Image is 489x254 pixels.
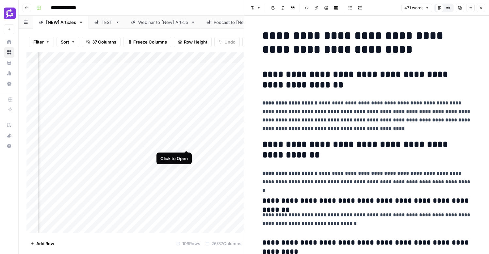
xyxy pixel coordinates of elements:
div: 106 Rows [174,238,203,249]
div: [NEW] Articles [46,19,76,26]
span: Filter [33,39,44,45]
a: [NEW] Articles [33,16,89,29]
a: Your Data [4,58,14,68]
button: Sort [57,37,79,47]
a: Podcast to [New] Article [201,16,276,29]
a: Browse [4,47,14,58]
button: Add Row [26,238,58,249]
button: 37 Columns [82,37,121,47]
button: Row Height [174,37,212,47]
a: Webinar to [New] Article [125,16,201,29]
div: 26/37 Columns [203,238,244,249]
a: AirOps Academy [4,120,14,130]
button: Workspace: Gong [4,5,14,22]
a: Usage [4,68,14,79]
a: Home [4,37,14,47]
button: Filter [29,37,54,47]
span: Freeze Columns [133,39,167,45]
div: What's new? [4,131,14,140]
span: Row Height [184,39,207,45]
div: TEST [102,19,113,26]
span: Undo [224,39,236,45]
span: 471 words [404,5,423,11]
span: Sort [61,39,69,45]
span: Add Row [36,240,54,247]
span: 37 Columns [92,39,116,45]
button: Help + Support [4,141,14,151]
button: Undo [214,37,240,47]
button: Freeze Columns [123,37,171,47]
div: Click to Open [160,155,188,162]
a: Settings [4,79,14,89]
a: TEST [89,16,125,29]
div: Podcast to [New] Article [214,19,264,26]
img: Gong Logo [4,8,16,19]
button: 471 words [401,4,432,12]
div: Webinar to [New] Article [138,19,188,26]
button: What's new? [4,130,14,141]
